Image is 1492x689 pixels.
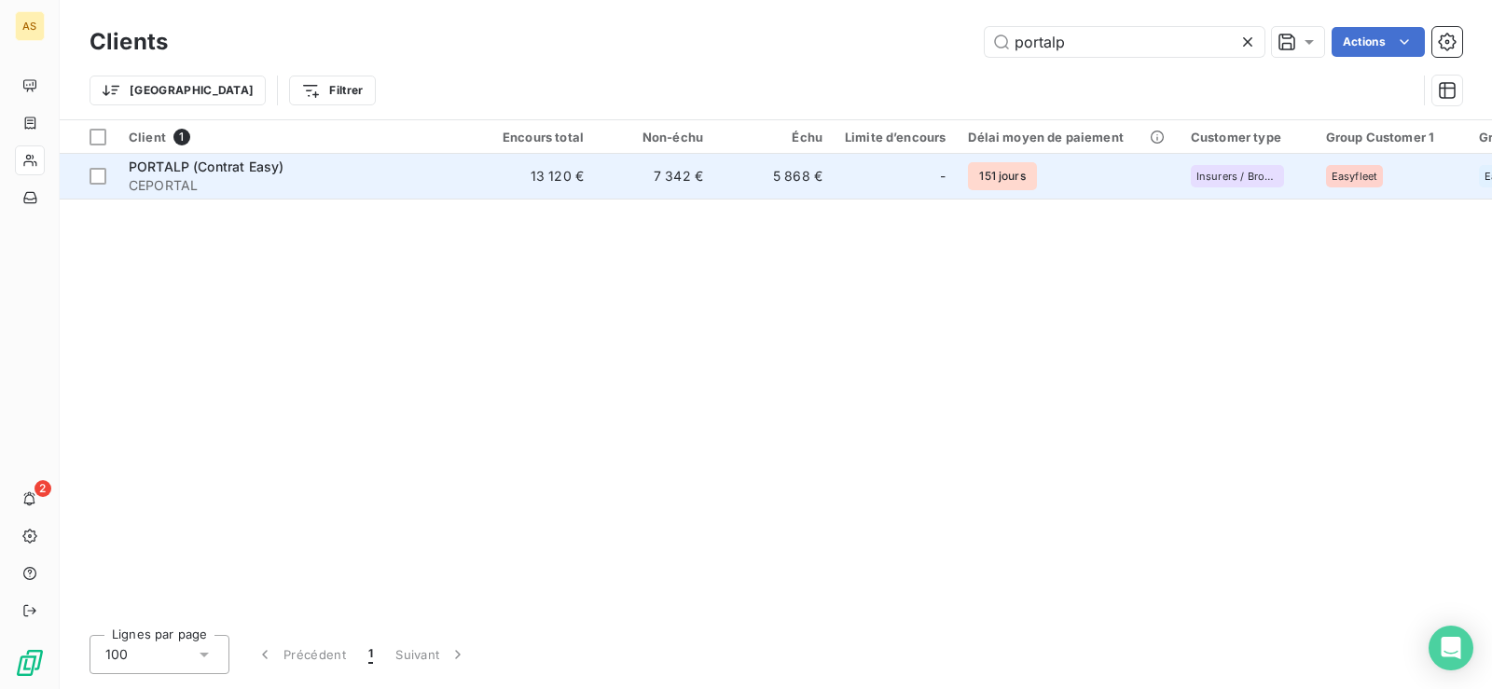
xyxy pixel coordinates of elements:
div: Délai moyen de paiement [968,130,1167,145]
span: Easyfleet [1332,171,1377,182]
span: 1 [173,129,190,145]
div: Échu [725,130,822,145]
button: Précédent [244,635,357,674]
div: Encours total [487,130,584,145]
button: Filtrer [289,76,375,105]
span: 1 [368,645,373,664]
button: Suivant [384,635,478,674]
span: Client [129,130,166,145]
span: 151 jours [968,162,1036,190]
button: Actions [1332,27,1425,57]
span: 2 [35,480,51,497]
div: Non-échu [606,130,703,145]
span: 100 [105,645,128,664]
span: - [940,167,946,186]
div: Open Intercom Messenger [1429,626,1473,670]
td: 5 868 € [714,154,834,199]
img: Logo LeanPay [15,648,45,678]
span: PORTALP (Contrat Easy) [129,158,283,174]
input: Rechercher [985,27,1264,57]
span: CEPORTAL [129,176,464,195]
button: [GEOGRAPHIC_DATA] [90,76,266,105]
div: Customer type [1191,130,1304,145]
span: Insurers / Brokers [1196,171,1278,182]
div: AS [15,11,45,41]
td: 13 120 € [476,154,595,199]
div: Group Customer 1 [1326,130,1457,145]
td: 7 342 € [595,154,714,199]
div: Limite d’encours [845,130,946,145]
button: 1 [357,635,384,674]
h3: Clients [90,25,168,59]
